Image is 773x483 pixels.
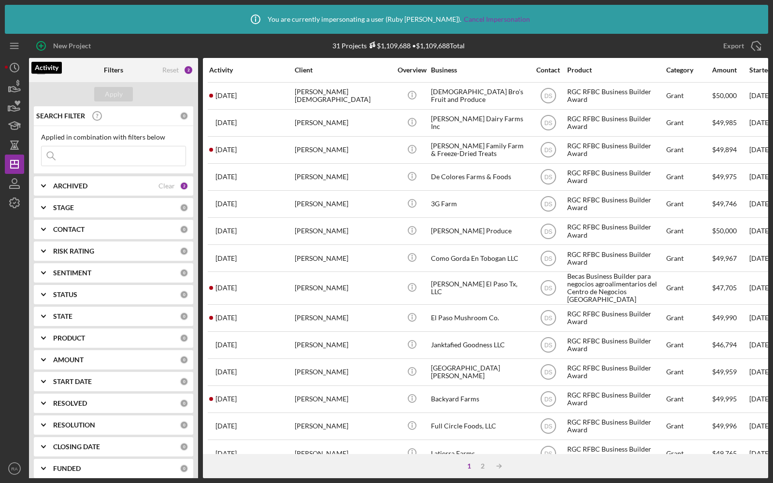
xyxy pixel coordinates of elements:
[666,66,711,74] div: Category
[215,284,237,292] time: 2025-07-11 04:44
[567,191,664,217] div: RGC RFBC Business Builder Award
[712,368,737,376] span: $49,959
[666,164,711,190] div: Grant
[544,285,552,292] text: DS
[104,66,123,74] b: Filters
[567,218,664,244] div: RGC RFBC Business Builder Award
[567,110,664,136] div: RGC RFBC Business Builder Award
[712,341,737,349] span: $46,794
[215,173,237,181] time: 2025-07-24 04:39
[567,66,664,74] div: Product
[666,137,711,163] div: Grant
[53,226,85,233] b: CONTACT
[712,172,737,181] span: $49,975
[544,423,552,430] text: DS
[332,42,465,50] div: 31 Projects • $1,109,688 Total
[180,377,188,386] div: 0
[712,199,737,208] span: $49,746
[431,440,528,466] div: Latierra Farms
[215,227,237,235] time: 2025-07-15 22:05
[180,182,188,190] div: 2
[431,245,528,271] div: Como Gorda En Tobogan LLC
[666,359,711,385] div: Grant
[530,66,566,74] div: Contact
[476,462,489,470] div: 2
[544,174,552,181] text: DS
[53,182,87,190] b: ARCHIVED
[567,272,664,303] div: Becas Business Builder para negocios agroalimentarios del Centro de Negocios [GEOGRAPHIC_DATA]
[544,369,552,376] text: DS
[712,254,737,262] span: $49,967
[431,110,528,136] div: [PERSON_NAME] Dairy Farms Inc
[567,164,664,190] div: RGC RFBC Business Builder Award
[544,201,552,208] text: DS
[666,110,711,136] div: Grant
[666,305,711,331] div: Grant
[295,272,391,303] div: [PERSON_NAME]
[462,462,476,470] div: 1
[215,200,237,208] time: 2025-07-18 15:17
[180,442,188,451] div: 0
[544,120,552,127] text: DS
[180,290,188,299] div: 0
[53,291,77,298] b: STATUS
[295,164,391,190] div: [PERSON_NAME]
[544,228,552,235] text: DS
[464,15,530,23] a: Cancel Impersonation
[712,118,737,127] span: $49,985
[180,334,188,342] div: 0
[544,315,552,322] text: DS
[431,137,528,163] div: [PERSON_NAME] Family Farm & Freeze-Dried Treats
[180,247,188,256] div: 0
[295,110,391,136] div: [PERSON_NAME]
[431,218,528,244] div: [PERSON_NAME] Produce
[5,459,24,478] button: RA
[394,66,430,74] div: Overview
[431,305,528,331] div: El Paso Mushroom Co.
[295,218,391,244] div: [PERSON_NAME]
[723,36,744,56] div: Export
[544,255,552,262] text: DS
[544,396,552,403] text: DS
[544,93,552,99] text: DS
[567,440,664,466] div: RGC RFBC Business Builder Award
[567,332,664,358] div: RGC RFBC Business Builder Award
[567,305,664,331] div: RGC RFBC Business Builder Award
[180,312,188,321] div: 0
[431,332,528,358] div: Janktafied Goodness LLC
[215,341,237,349] time: 2025-07-02 00:18
[295,413,391,439] div: [PERSON_NAME]
[567,245,664,271] div: RGC RFBC Business Builder Award
[53,399,87,407] b: RESOLVED
[431,413,528,439] div: Full Circle Foods, LLC
[666,245,711,271] div: Grant
[53,378,92,385] b: START DATE
[53,204,74,212] b: STAGE
[712,395,737,403] span: $49,995
[53,356,84,364] b: AMOUNT
[295,332,391,358] div: [PERSON_NAME]
[158,182,175,190] div: Clear
[431,386,528,412] div: Backyard Farms
[105,87,123,101] div: Apply
[53,247,94,255] b: RISK RATING
[29,36,100,56] button: New Project
[712,313,737,322] span: $49,990
[666,83,711,109] div: Grant
[180,112,188,120] div: 0
[666,440,711,466] div: Grant
[712,227,737,235] span: $50,000
[215,255,237,262] time: 2025-07-14 20:33
[53,421,95,429] b: RESOLUTION
[180,399,188,408] div: 0
[567,359,664,385] div: RGC RFBC Business Builder Award
[431,272,528,303] div: [PERSON_NAME] El Paso Tx, LLC
[41,133,186,141] div: Applied in combination with filters below
[215,395,237,403] time: 2025-06-20 01:20
[215,422,237,430] time: 2025-06-19 16:43
[567,83,664,109] div: RGC RFBC Business Builder Award
[180,421,188,429] div: 0
[215,450,237,457] time: 2025-06-18 17:36
[712,66,748,74] div: Amount
[666,218,711,244] div: Grant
